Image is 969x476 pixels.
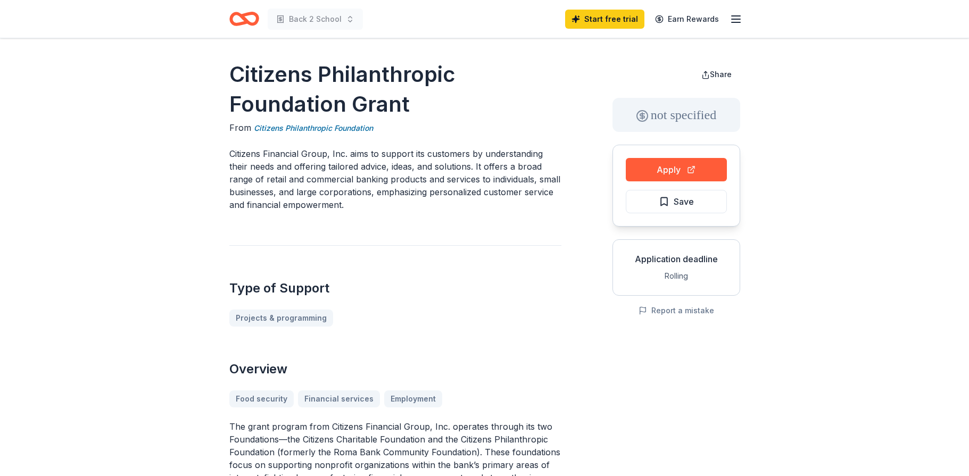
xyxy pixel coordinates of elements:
div: Application deadline [622,253,731,265]
div: not specified [612,98,740,132]
a: Earn Rewards [649,10,725,29]
h2: Overview [229,361,561,378]
h2: Type of Support [229,280,561,297]
div: From [229,121,561,135]
a: Start free trial [565,10,644,29]
button: Report a mistake [639,304,714,317]
span: Share [710,70,732,79]
span: Save [674,195,694,208]
button: Save [626,190,727,213]
a: Projects & programming [229,310,333,327]
a: Home [229,6,259,31]
button: Apply [626,158,727,181]
span: Back 2 School [289,13,342,26]
p: Citizens Financial Group, Inc. aims to support its customers by understanding their needs and off... [229,147,561,211]
button: Back 2 School [268,9,363,30]
a: Citizens Philanthropic Foundation [254,122,373,135]
div: Rolling [622,270,731,282]
button: Share [693,64,740,85]
h1: Citizens Philanthropic Foundation Grant [229,60,561,119]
